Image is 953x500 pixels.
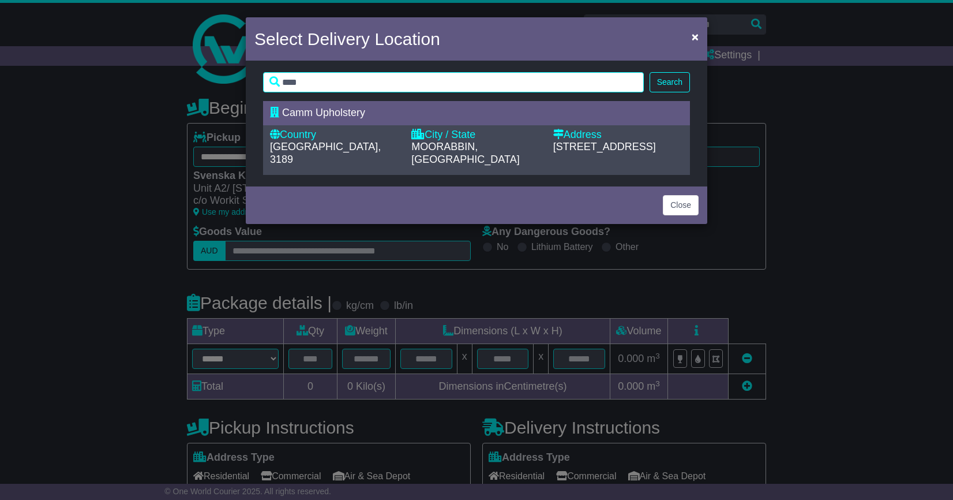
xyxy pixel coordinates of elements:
span: [GEOGRAPHIC_DATA], 3189 [270,141,381,165]
button: Search [650,72,690,92]
div: Address [553,129,683,141]
span: [STREET_ADDRESS] [553,141,656,152]
span: MOORABBIN, [GEOGRAPHIC_DATA] [411,141,519,165]
button: Close [686,25,704,48]
span: Camm Upholstery [282,107,365,118]
button: Close [663,195,699,215]
div: City / State [411,129,541,141]
div: Country [270,129,400,141]
h4: Select Delivery Location [254,26,440,52]
span: × [692,30,699,43]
